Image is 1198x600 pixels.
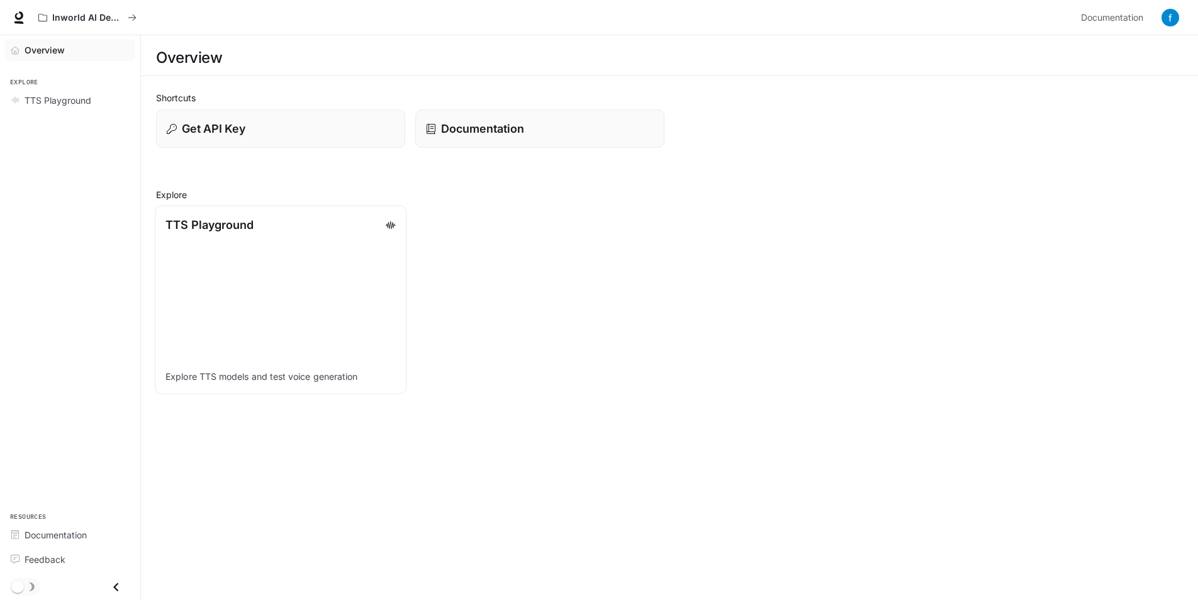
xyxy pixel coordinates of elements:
[5,524,135,546] a: Documentation
[155,206,406,394] a: TTS PlaygroundExplore TTS models and test voice generation
[1162,9,1179,26] img: User avatar
[5,89,135,111] a: TTS Playground
[165,370,396,383] p: Explore TTS models and test voice generation
[102,574,130,600] button: Close drawer
[25,43,65,57] span: Overview
[25,553,65,566] span: Feedback
[5,548,135,570] a: Feedback
[415,109,664,148] a: Documentation
[33,5,142,30] button: All workspaces
[441,120,524,137] p: Documentation
[25,528,87,542] span: Documentation
[182,120,245,137] p: Get API Key
[165,216,254,233] p: TTS Playground
[156,188,1183,201] h2: Explore
[1081,10,1143,26] span: Documentation
[1076,5,1153,30] a: Documentation
[5,39,135,61] a: Overview
[156,109,405,148] button: Get API Key
[11,579,24,593] span: Dark mode toggle
[156,45,222,70] h1: Overview
[1158,5,1183,30] button: User avatar
[52,13,123,23] p: Inworld AI Demos
[25,94,91,107] span: TTS Playground
[156,91,1183,104] h2: Shortcuts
